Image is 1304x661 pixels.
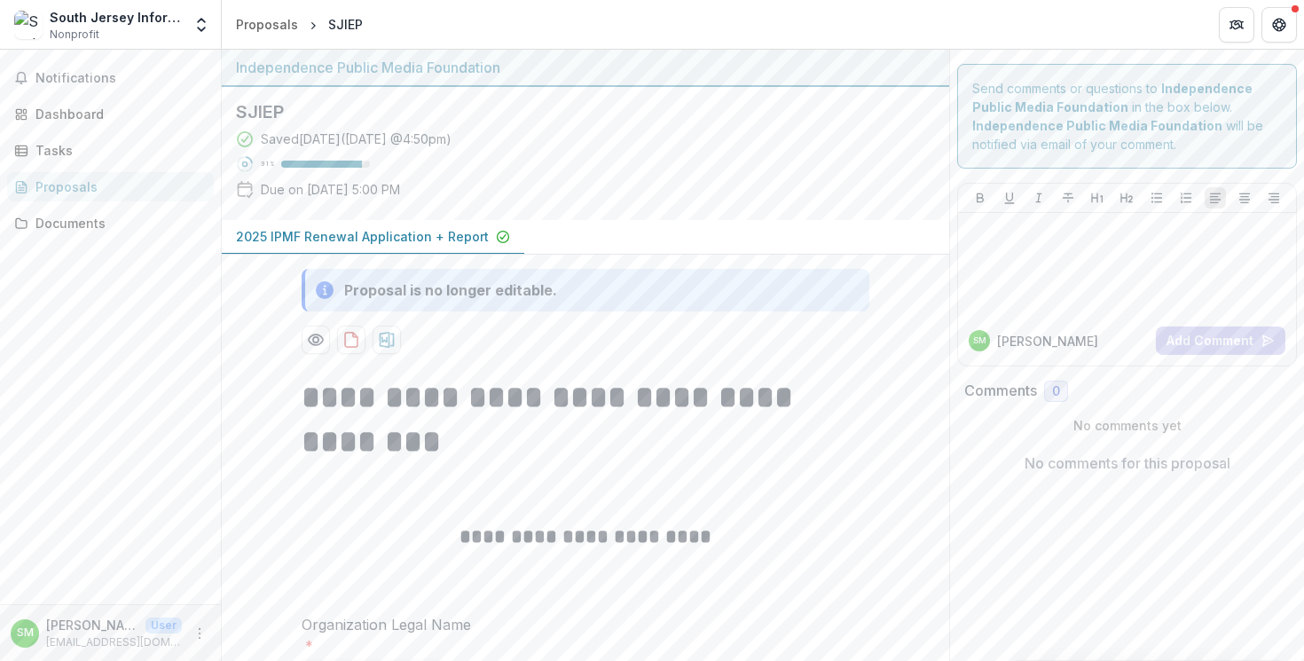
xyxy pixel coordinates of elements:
button: Italicize [1028,187,1049,209]
div: SJIEP [328,15,363,34]
button: download-proposal [337,326,365,354]
button: Align Right [1263,187,1284,209]
span: Nonprofit [50,27,99,43]
p: 91 % [261,158,274,170]
button: More [189,623,210,644]
button: Heading 1 [1087,187,1108,209]
p: No comments for this proposal [1025,452,1230,474]
div: Dashboard [35,105,200,123]
div: Documents [35,214,200,232]
div: Saved [DATE] ( [DATE] @ 4:50pm ) [261,130,452,148]
p: [PERSON_NAME] [997,332,1098,350]
button: Notifications [7,64,214,92]
button: Align Center [1234,187,1255,209]
button: Add Comment [1156,327,1285,355]
div: Stefanie Murray [17,627,34,639]
nav: breadcrumb [229,12,370,37]
img: South Jersey Information Equity Project [14,11,43,39]
a: Documents [7,209,214,238]
button: Strike [1057,187,1079,209]
button: Underline [999,187,1020,209]
div: Tasks [35,141,200,160]
h2: SJIEP [236,101,907,122]
a: Proposals [229,12,305,37]
a: Dashboard [7,99,214,129]
p: 2025 IPMF Renewal Application + Report [236,227,489,246]
p: User [145,618,182,633]
p: Due on [DATE] 5:00 PM [261,180,400,199]
div: Proposal is no longer editable. [344,279,557,301]
button: Bold [970,187,991,209]
strong: Independence Public Media Foundation [972,118,1222,133]
div: Stefanie Murray [973,336,986,345]
div: Proposals [35,177,200,196]
button: Heading 2 [1116,187,1137,209]
button: Partners [1219,7,1254,43]
a: Proposals [7,172,214,201]
span: Notifications [35,71,207,86]
button: Ordered List [1175,187,1197,209]
p: [EMAIL_ADDRESS][DOMAIN_NAME] [46,634,182,650]
button: download-proposal [373,326,401,354]
a: Tasks [7,136,214,165]
div: South Jersey Information Equity Project [50,8,182,27]
button: Bullet List [1146,187,1167,209]
span: 0 [1052,384,1060,399]
p: No comments yet [964,416,1290,435]
button: Get Help [1261,7,1297,43]
div: Independence Public Media Foundation [236,57,935,78]
button: Align Left [1205,187,1226,209]
div: Send comments or questions to in the box below. will be notified via email of your comment. [957,64,1297,169]
p: Organization Legal Name [302,614,471,635]
button: Preview 257271d5-6b50-4e7f-bdca-e11b88a31cec-0.pdf [302,326,330,354]
div: Proposals [236,15,298,34]
button: Open entity switcher [189,7,214,43]
h2: Comments [964,382,1037,399]
p: [PERSON_NAME] [46,616,138,634]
